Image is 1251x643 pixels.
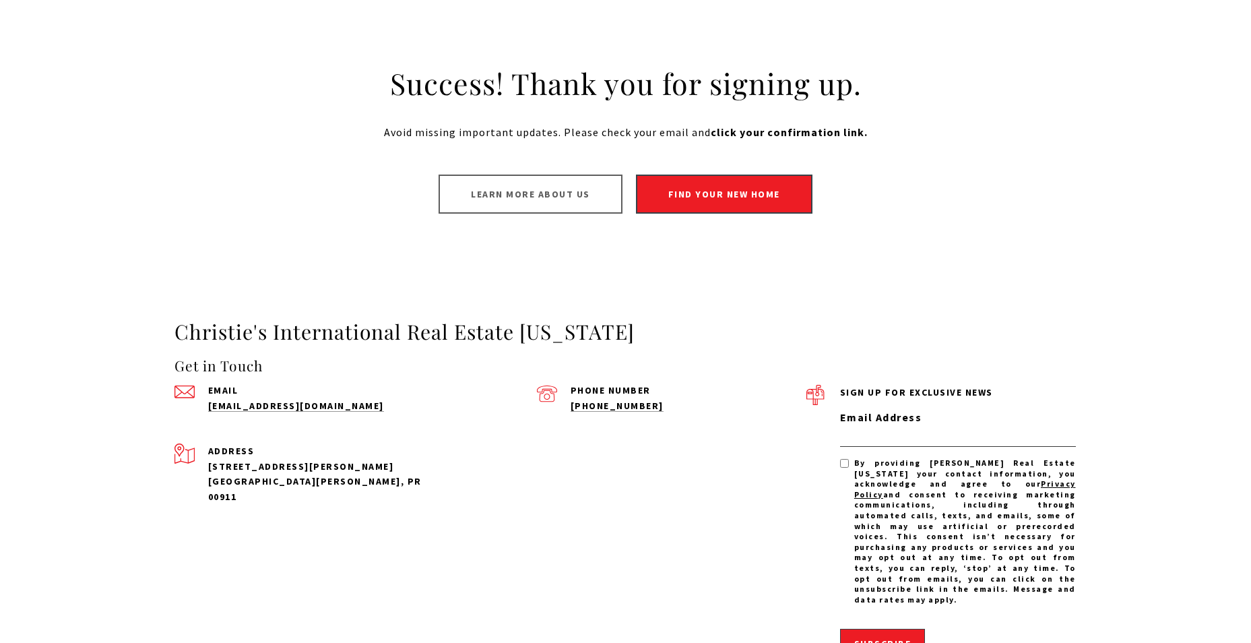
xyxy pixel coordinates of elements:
p: Email [208,386,444,395]
a: Find your new home [636,175,812,214]
span: By providing [PERSON_NAME] Real Estate [US_STATE] your contact information, you acknowledge and a... [854,458,1076,605]
label: Email Address [840,409,1076,427]
div: [STREET_ADDRESS][PERSON_NAME] [208,459,444,474]
p: Sign up for exclusive news [840,385,1076,400]
a: Learn more about us [439,175,622,214]
a: [PHONE_NUMBER] [571,400,664,412]
h4: Get in Touch [174,355,806,377]
input: By providing [PERSON_NAME] Real Estate [US_STATE] your contact information, you acknowledge and a... [840,459,849,468]
a: Privacy Policy [854,479,1076,499]
img: Christie's International Real Estate black text logo [151,33,276,68]
p: Address [208,443,444,458]
strong: click your confirmation link. [711,125,868,139]
p: Phone Number [571,386,806,395]
a: [EMAIL_ADDRESS][DOMAIN_NAME] [208,400,384,412]
span: [GEOGRAPHIC_DATA][PERSON_NAME], PR 00911 [208,475,422,502]
h3: Christie's International Real Estate [US_STATE] [174,319,1077,345]
p: Avoid missing important updates. Please check your email and [188,124,1064,142]
h2: Success! Thank you for signing up. [336,65,916,102]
